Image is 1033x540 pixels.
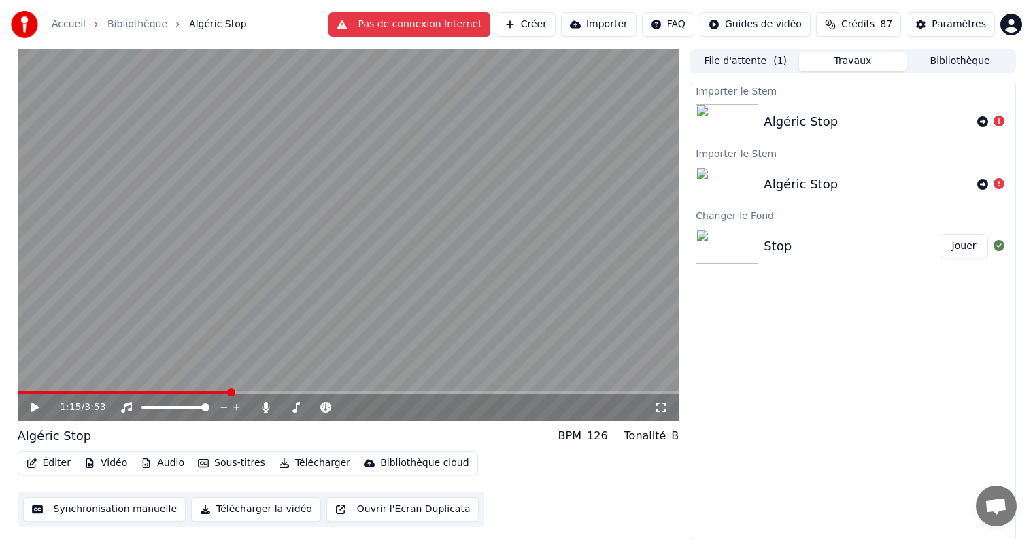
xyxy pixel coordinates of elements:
[60,401,92,414] div: /
[107,18,167,31] a: Bibliothèque
[816,12,901,37] button: Crédits87
[328,12,490,37] button: Pas de connexion Internet
[690,145,1015,161] div: Importer le Stem
[690,82,1015,99] div: Importer le Stem
[79,454,133,473] button: Vidéo
[23,497,186,522] button: Synchronisation manuelle
[84,401,105,414] span: 3:53
[799,52,907,71] button: Travaux
[21,454,76,473] button: Éditer
[192,454,271,473] button: Sous-titres
[642,12,694,37] button: FAQ
[52,18,86,31] a: Accueil
[496,12,556,37] button: Créer
[18,426,92,445] div: Algéric Stop
[941,234,988,258] button: Jouer
[692,52,799,71] button: File d'attente
[976,486,1017,526] a: Ouvrir le chat
[273,454,356,473] button: Télécharger
[52,18,247,31] nav: breadcrumb
[764,237,792,256] div: Stop
[764,175,838,194] div: Algéric Stop
[773,54,787,68] span: ( 1 )
[907,12,995,37] button: Paramètres
[932,18,986,31] div: Paramètres
[189,18,247,31] span: Algéric Stop
[558,428,581,444] div: BPM
[135,454,190,473] button: Audio
[326,497,479,522] button: Ouvrir l'Ecran Duplicata
[841,18,875,31] span: Crédits
[624,428,666,444] div: Tonalité
[907,52,1014,71] button: Bibliothèque
[690,207,1015,223] div: Changer le Fond
[561,12,637,37] button: Importer
[191,497,321,522] button: Télécharger la vidéo
[11,11,38,38] img: youka
[60,401,81,414] span: 1:15
[671,428,679,444] div: B
[587,428,608,444] div: 126
[764,112,838,131] div: Algéric Stop
[700,12,811,37] button: Guides de vidéo
[880,18,892,31] span: 87
[380,456,469,470] div: Bibliothèque cloud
